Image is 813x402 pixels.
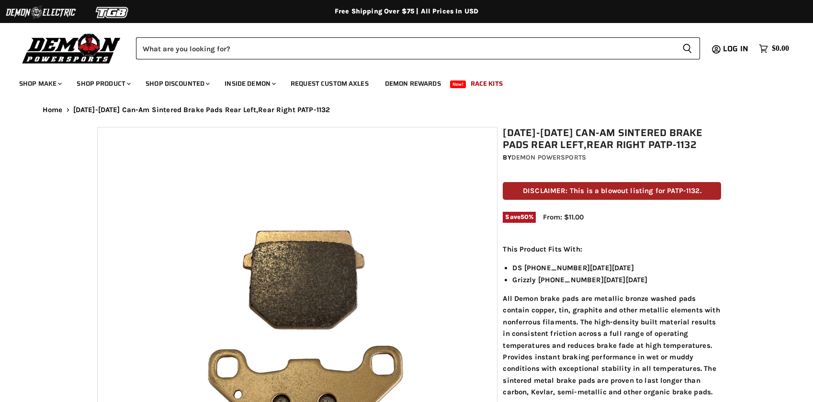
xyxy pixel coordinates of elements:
[69,74,136,93] a: Shop Product
[450,80,466,88] span: New!
[512,262,721,274] li: DS [PHONE_NUMBER][DATE][DATE]
[520,213,529,220] span: 50
[283,74,376,93] a: Request Custom Axles
[503,182,721,200] p: DISCLAIMER: This is a blowout listing for PATP-1132.
[5,3,77,22] img: Demon Electric Logo 2
[19,31,124,65] img: Demon Powersports
[503,243,721,398] div: All Demon brake pads are metallic bronze washed pads contain copper, tin, graphite and other meta...
[719,45,754,53] a: Log in
[675,37,700,59] button: Search
[754,42,794,56] a: $0.00
[503,212,536,222] span: Save %
[136,37,700,59] form: Product
[43,106,63,114] a: Home
[23,106,790,114] nav: Breadcrumbs
[503,152,721,163] div: by
[378,74,448,93] a: Demon Rewards
[77,3,148,22] img: TGB Logo 2
[543,213,584,221] span: From: $11.00
[23,7,790,16] div: Free Shipping Over $75 | All Prices In USD
[772,44,789,53] span: $0.00
[723,43,748,55] span: Log in
[512,274,721,286] li: Grizzly [PHONE_NUMBER][DATE][DATE]
[463,74,510,93] a: Race Kits
[138,74,215,93] a: Shop Discounted
[503,127,721,151] h1: [DATE]-[DATE] Can-Am Sintered Brake Pads Rear Left,Rear Right PATP-1132
[217,74,282,93] a: Inside Demon
[12,70,787,93] ul: Main menu
[503,243,721,255] p: This Product Fits With:
[511,153,586,161] a: Demon Powersports
[73,106,330,114] span: [DATE]-[DATE] Can-Am Sintered Brake Pads Rear Left,Rear Right PATP-1132
[12,74,68,93] a: Shop Make
[136,37,675,59] input: Search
